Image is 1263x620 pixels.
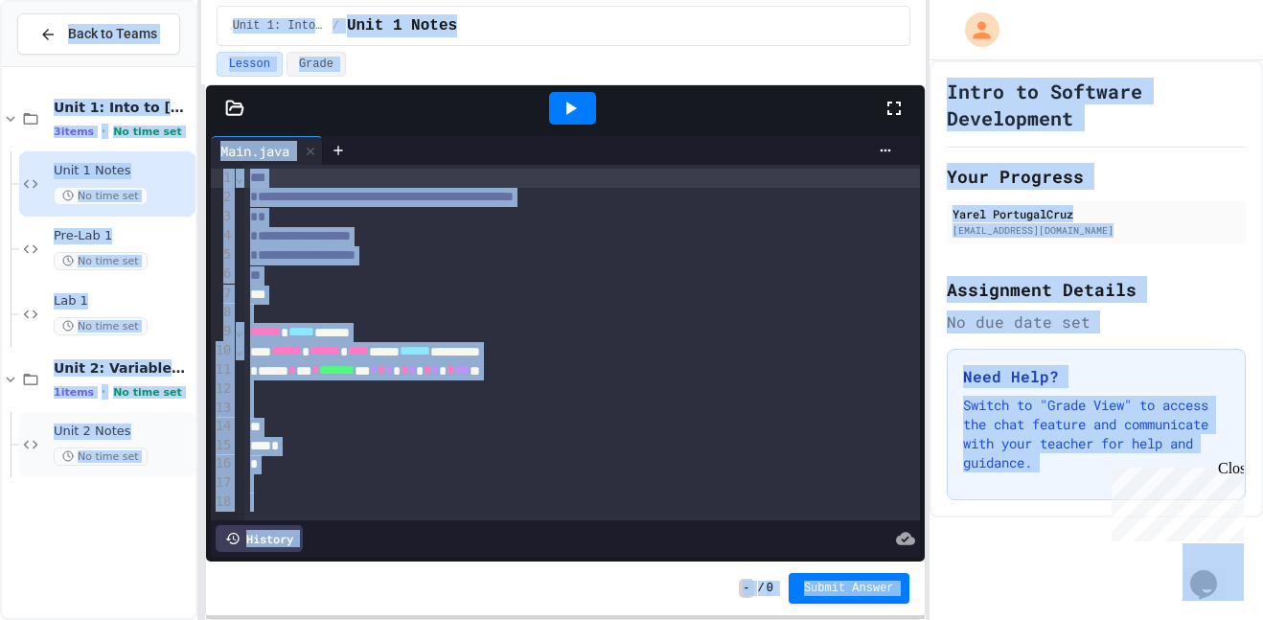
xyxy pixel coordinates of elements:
div: No due date set [947,310,1246,333]
span: No time set [54,252,148,270]
span: Unit 1: Into to [GEOGRAPHIC_DATA] [54,99,192,116]
div: 17 [211,473,235,493]
div: 18 [211,493,235,512]
span: Back to Teams [68,24,157,44]
div: 5 [211,245,235,264]
div: 9 [211,322,235,341]
span: / [758,581,765,596]
iframe: chat widget [1183,543,1244,601]
p: Switch to "Grade View" to access the chat feature and communicate with your teacher for help and ... [963,396,1229,472]
h2: Assignment Details [947,276,1246,303]
iframe: chat widget [1104,460,1244,541]
button: Back to Teams [17,13,180,55]
span: 0 [767,581,773,596]
span: No time set [113,386,182,399]
span: Submit Answer [804,581,894,596]
div: 11 [211,360,235,379]
div: My Account [945,8,1004,52]
span: Pre-Lab 1 [54,228,192,244]
button: Grade [287,52,346,77]
span: 3 items [54,126,94,138]
button: Lesson [217,52,283,77]
span: • [102,124,105,139]
span: Unit 2 Notes [54,424,192,440]
span: No time set [113,126,182,138]
span: Fold line [235,323,244,338]
span: Fold line [235,342,244,357]
span: 1 items [54,386,94,399]
div: 7 [211,285,235,304]
div: 12 [211,379,235,399]
button: Submit Answer [789,573,909,604]
h1: Intro to Software Development [947,78,1246,131]
div: 10 [211,341,235,360]
div: 13 [211,399,235,418]
div: Main.java [211,141,299,161]
span: Unit 1: Into to Java [233,18,325,34]
span: / [333,18,339,34]
div: [EMAIL_ADDRESS][DOMAIN_NAME] [953,223,1240,238]
div: 16 [211,454,235,473]
div: Chat with us now!Close [8,8,132,122]
span: No time set [54,317,148,335]
span: Lab 1 [54,293,192,310]
div: Main.java [211,136,323,165]
span: Unit 1 Notes [347,14,457,37]
h3: Need Help? [963,365,1229,388]
h2: Your Progress [947,163,1246,190]
div: History [216,525,303,552]
div: 4 [211,226,235,245]
span: • [102,384,105,400]
div: 2 [211,188,235,207]
span: No time set [54,448,148,466]
div: 1 [211,169,235,188]
div: 3 [211,207,235,226]
span: Unit 1 Notes [54,163,192,179]
span: Fold line [235,170,244,185]
div: 8 [211,303,235,322]
div: 14 [211,417,235,436]
span: No time set [54,187,148,205]
div: Yarel PortugalCruz [953,205,1240,222]
span: - [739,579,753,598]
div: 6 [211,264,235,284]
span: Unit 2: Variables and Expressions [54,359,192,377]
div: 15 [211,436,235,455]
